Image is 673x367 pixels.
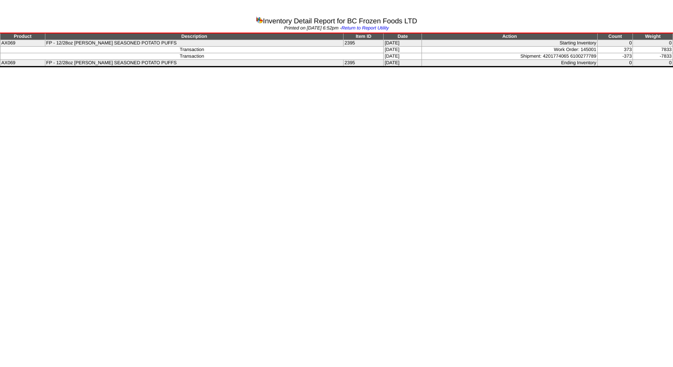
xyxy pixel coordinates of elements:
td: 2395 [344,40,384,47]
td: Transaction [0,53,384,60]
td: -7833 [633,53,673,60]
td: Starting Inventory [422,40,598,47]
td: [DATE] [384,53,422,60]
td: Item ID [344,33,384,40]
td: Transaction [0,47,384,53]
td: Description [45,33,344,40]
td: FP - 12/28oz [PERSON_NAME] SEASONED POTATO PUFFS [45,40,344,47]
td: Count [597,33,632,40]
td: [DATE] [384,40,422,47]
td: Ending Inventory [422,60,598,67]
td: -373 [597,53,632,60]
td: [DATE] [384,47,422,53]
td: Weight [633,33,673,40]
td: 0 [597,60,632,67]
td: [DATE] [384,60,422,67]
td: 2395 [344,60,384,67]
td: FP - 12/28oz [PERSON_NAME] SEASONED POTATO PUFFS [45,60,344,67]
td: 0 [597,40,632,47]
td: 0 [633,40,673,47]
td: AX069 [0,60,45,67]
a: Return to Report Utility [341,26,389,31]
td: Date [384,33,422,40]
td: AX069 [0,40,45,47]
td: Work Order: 145001 [422,47,598,53]
td: Action [422,33,598,40]
td: 373 [597,47,632,53]
img: graph.gif [256,16,263,23]
td: 7833 [633,47,673,53]
td: Product [0,33,45,40]
td: Shipment: 4201774065 6100277789 [422,53,598,60]
td: 0 [633,60,673,67]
